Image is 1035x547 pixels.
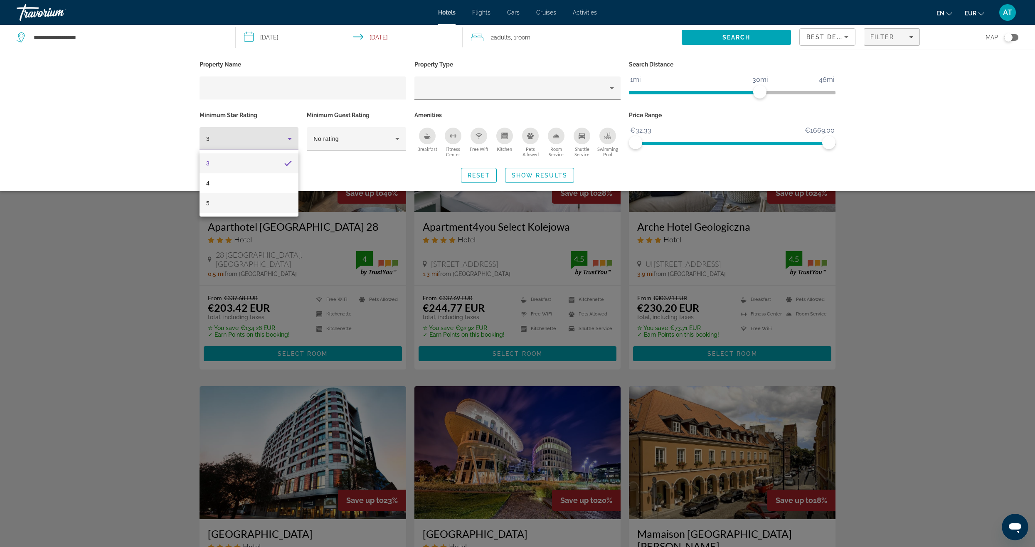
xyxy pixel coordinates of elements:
[200,173,298,193] mat-option: 4 stars
[200,153,298,173] mat-option: 3 stars
[206,158,209,168] span: 3
[200,193,298,213] mat-option: 5 stars
[206,198,209,208] span: 5
[206,178,209,188] span: 4
[1002,514,1028,540] iframe: Schaltfläche zum Öffnen des Messaging-Fensters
